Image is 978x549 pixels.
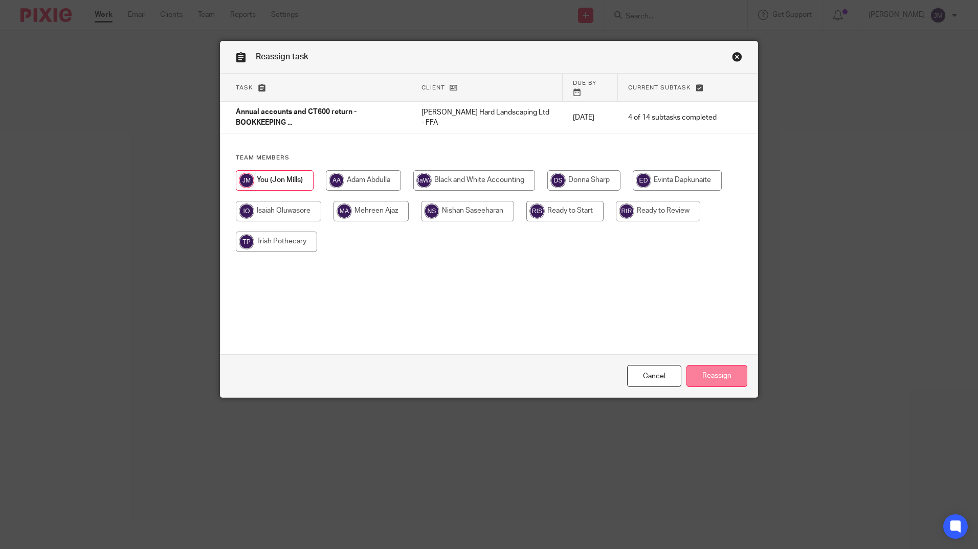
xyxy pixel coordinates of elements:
span: Client [421,85,445,90]
span: Current subtask [628,85,691,90]
p: [DATE] [573,112,608,123]
a: Close this dialog window [627,365,681,387]
h4: Team members [236,154,742,162]
span: Task [236,85,253,90]
span: Annual accounts and CT600 return - BOOKKEEPING ... [236,109,357,127]
p: [PERSON_NAME] Hard Landscaping Ltd - FFA [421,107,552,128]
a: Close this dialog window [732,52,742,65]
input: Reassign [686,365,747,387]
span: Due by [573,80,596,86]
td: 4 of 14 subtasks completed [618,102,727,133]
span: Reassign task [256,53,308,61]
